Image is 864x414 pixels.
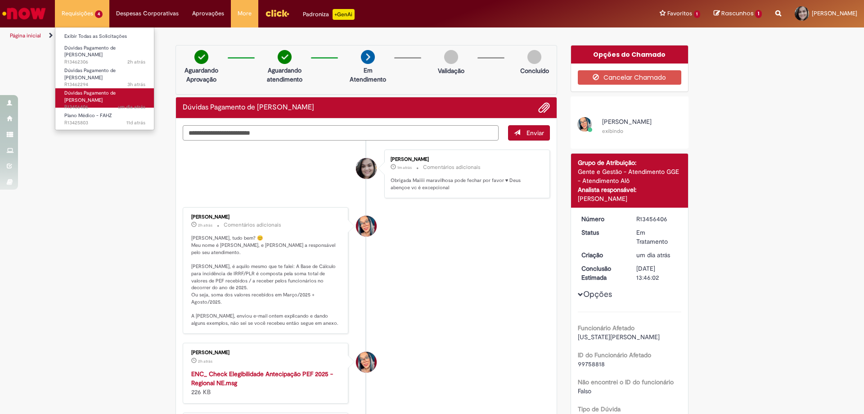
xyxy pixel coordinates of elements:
[126,119,145,126] time: 18/08/2025 16:21:56
[444,50,458,64] img: img-circle-grey.png
[578,387,591,395] span: Falso
[356,352,377,373] div: undefined Online
[55,27,154,130] ul: Requisições
[636,214,678,223] div: R13456406
[64,104,145,111] span: R13456406
[578,194,682,203] div: [PERSON_NAME]
[191,235,341,327] p: [PERSON_NAME], tudo bem? 😊 Meu nome é [PERSON_NAME], e [PERSON_NAME] a responsável pelo seu atend...
[191,369,341,396] div: 226 KB
[191,350,341,355] div: [PERSON_NAME]
[10,32,41,39] a: Página inicial
[397,165,412,170] span: 1m atrás
[694,10,701,18] span: 1
[64,90,116,104] span: Dúvidas Pagamento de [PERSON_NAME]
[714,9,762,18] a: Rascunhos
[571,45,688,64] div: Opções do Chamado
[198,223,212,228] time: 29/08/2025 13:48:44
[64,67,116,81] span: Dúvidas Pagamento de [PERSON_NAME]
[64,119,145,127] span: R13425803
[578,70,682,85] button: Cancelar Chamado
[194,50,208,64] img: check-circle-green.png
[346,66,390,84] p: Em Atendimento
[575,214,630,223] dt: Número
[55,66,154,85] a: Aberto R13462294 : Dúvidas Pagamento de Salário
[391,157,540,162] div: [PERSON_NAME]
[526,129,544,137] span: Enviar
[192,9,224,18] span: Aprovações
[62,9,93,18] span: Requisições
[95,10,103,18] span: 4
[575,250,630,259] dt: Criação
[812,9,857,17] span: [PERSON_NAME]
[508,125,550,141] button: Enviar
[520,66,549,75] p: Concluído
[1,5,47,23] img: ServiceNow
[238,9,252,18] span: More
[55,32,154,41] a: Exibir Todas as Solicitações
[602,118,652,126] span: [PERSON_NAME]
[578,158,682,167] div: Grupo de Atribuição:
[55,88,154,108] a: Aberto R13456406 : Dúvidas Pagamento de Salário
[356,216,377,237] div: undefined Online
[356,158,377,179] div: Dayana Maria Souza Santos
[578,333,660,341] span: [US_STATE][PERSON_NAME]
[578,405,621,413] b: Tipo de Dúvida
[64,59,145,66] span: R13462306
[127,81,145,88] time: 29/08/2025 13:02:25
[578,351,651,359] b: ID do Funcionário Afetado
[578,360,605,368] span: 99758818
[527,50,541,64] img: img-circle-grey.png
[538,102,550,114] button: Adicionar anexos
[636,228,678,246] div: Em Tratamento
[578,185,682,194] div: Analista responsável:
[198,359,212,364] span: 2h atrás
[224,221,281,229] small: Comentários adicionais
[575,264,630,282] dt: Conclusão Estimada
[263,66,306,84] p: Aguardando atendimento
[636,251,670,259] time: 28/08/2025 09:56:24
[64,45,116,59] span: Dúvidas Pagamento de [PERSON_NAME]
[198,223,212,228] span: 2h atrás
[183,125,499,141] textarea: Digite sua mensagem aqui...
[278,50,292,64] img: check-circle-green.png
[578,378,674,386] b: Não encontrei o ID do funcionário
[391,177,540,191] p: Obrigada Maiiii maravilhosa pode fechar por favor ♥ Deus abençoe vc é excepcional
[127,59,145,65] time: 29/08/2025 13:06:51
[578,167,682,185] div: Gente e Gestão - Atendimento GGE - Atendimento Alô
[118,104,145,110] span: um dia atrás
[191,214,341,220] div: [PERSON_NAME]
[7,27,569,44] ul: Trilhas de página
[183,104,314,112] h2: Dúvidas Pagamento de Salário Histórico de tíquete
[127,59,145,65] span: 2h atrás
[575,228,630,237] dt: Status
[755,10,762,18] span: 1
[55,43,154,63] a: Aberto R13462306 : Dúvidas Pagamento de Salário
[64,112,112,119] span: Plano Médico - FAHZ
[55,111,154,127] a: Aberto R13425803 : Plano Médico - FAHZ
[602,127,623,135] small: exibindo
[397,165,412,170] time: 29/08/2025 15:34:36
[116,9,179,18] span: Despesas Corporativas
[126,119,145,126] span: 11d atrás
[333,9,355,20] p: +GenAi
[721,9,754,18] span: Rascunhos
[127,81,145,88] span: 3h atrás
[198,359,212,364] time: 29/08/2025 13:48:24
[361,50,375,64] img: arrow-next.png
[191,370,333,387] a: ENC_ Check Elegibilidade Antecipação PEF 2025 - Regional NE.msg
[667,9,692,18] span: Favoritos
[64,81,145,88] span: R13462294
[265,6,289,20] img: click_logo_yellow_360x200.png
[423,164,481,171] small: Comentários adicionais
[438,66,464,75] p: Validação
[180,66,223,84] p: Aguardando Aprovação
[636,251,670,259] span: um dia atrás
[636,250,678,259] div: 28/08/2025 09:56:24
[303,9,355,20] div: Padroniza
[118,104,145,110] time: 28/08/2025 09:56:25
[636,264,678,282] div: [DATE] 13:46:02
[578,324,634,332] b: Funcionário Afetado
